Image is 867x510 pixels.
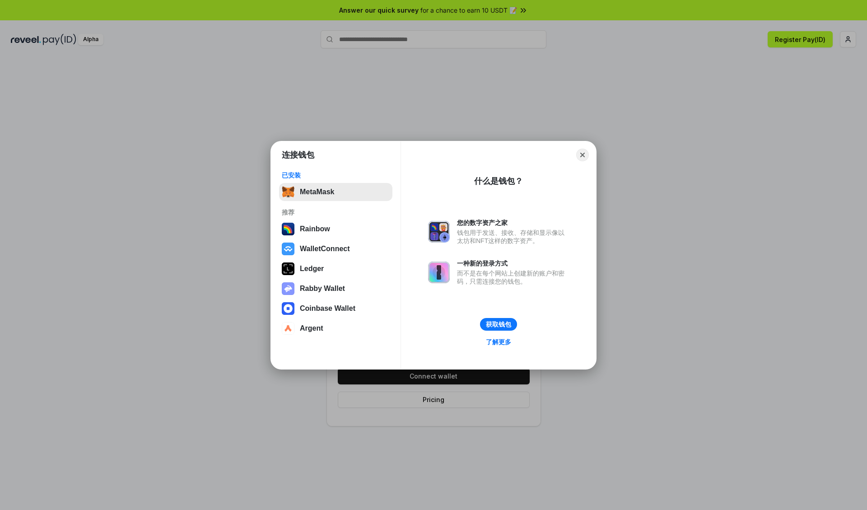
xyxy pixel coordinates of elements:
[486,320,511,328] div: 获取钱包
[282,186,294,198] img: svg+xml,%3Csvg%20fill%3D%22none%22%20height%3D%2233%22%20viewBox%3D%220%200%2035%2033%22%20width%...
[300,225,330,233] div: Rainbow
[457,219,569,227] div: 您的数字资产之家
[300,188,334,196] div: MetaMask
[300,265,324,273] div: Ledger
[300,245,350,253] div: WalletConnect
[279,240,392,258] button: WalletConnect
[300,285,345,293] div: Rabby Wallet
[279,280,392,298] button: Rabby Wallet
[282,171,390,179] div: 已安装
[279,299,392,318] button: Coinbase Wallet
[282,322,294,335] img: svg+xml,%3Csvg%20width%3D%2228%22%20height%3D%2228%22%20viewBox%3D%220%200%2028%2028%22%20fill%3D...
[300,304,355,313] div: Coinbase Wallet
[282,302,294,315] img: svg+xml,%3Csvg%20width%3D%2228%22%20height%3D%2228%22%20viewBox%3D%220%200%2028%2028%22%20fill%3D...
[282,223,294,235] img: svg+xml,%3Csvg%20width%3D%22120%22%20height%3D%22120%22%20viewBox%3D%220%200%20120%20120%22%20fil...
[282,262,294,275] img: svg+xml,%3Csvg%20xmlns%3D%22http%3A%2F%2Fwww.w3.org%2F2000%2Fsvg%22%20width%3D%2228%22%20height%3...
[457,229,569,245] div: 钱包用于发送、接收、存储和显示像以太坊和NFT这样的数字资产。
[474,176,523,187] div: 什么是钱包？
[282,282,294,295] img: svg+xml,%3Csvg%20xmlns%3D%22http%3A%2F%2Fwww.w3.org%2F2000%2Fsvg%22%20fill%3D%22none%22%20viewBox...
[428,221,450,243] img: svg+xml,%3Csvg%20xmlns%3D%22http%3A%2F%2Fwww.w3.org%2F2000%2Fsvg%22%20fill%3D%22none%22%20viewBox...
[480,336,517,348] a: 了解更多
[457,269,569,285] div: 而不是在每个网站上创建新的账户和密码，只需连接您的钱包。
[457,259,569,267] div: 一种新的登录方式
[279,319,392,337] button: Argent
[486,338,511,346] div: 了解更多
[282,150,314,160] h1: 连接钱包
[279,183,392,201] button: MetaMask
[576,149,589,161] button: Close
[480,318,517,331] button: 获取钱包
[279,220,392,238] button: Rainbow
[428,262,450,283] img: svg+xml,%3Csvg%20xmlns%3D%22http%3A%2F%2Fwww.w3.org%2F2000%2Fsvg%22%20fill%3D%22none%22%20viewBox...
[282,208,390,216] div: 推荐
[279,260,392,278] button: Ledger
[282,243,294,255] img: svg+xml,%3Csvg%20width%3D%2228%22%20height%3D%2228%22%20viewBox%3D%220%200%2028%2028%22%20fill%3D...
[300,324,323,332] div: Argent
